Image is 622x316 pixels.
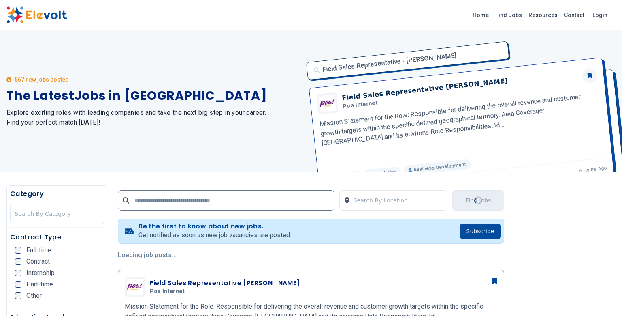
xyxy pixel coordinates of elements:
input: Part-time [15,281,21,288]
h1: The Latest Jobs in [GEOGRAPHIC_DATA] [6,88,301,103]
span: Other [26,292,42,299]
img: Poa Internet [127,279,143,295]
div: Loading... [473,195,484,206]
a: Home [469,9,492,21]
button: Find JobsLoading... [452,190,504,211]
button: Subscribe [460,224,501,239]
input: Full-time [15,247,21,254]
iframe: Chat Widget [582,277,622,316]
span: Poa Internet [150,288,185,295]
span: Part-time [26,281,53,288]
a: Resources [525,9,561,21]
h2: Explore exciting roles with leading companies and take the next big step in your career. Find you... [6,108,301,127]
span: Internship [26,270,55,276]
h3: Field Sales Representative [PERSON_NAME] [150,278,300,288]
h4: Be the first to know about new jobs. [138,222,291,230]
h5: Category [10,189,104,199]
input: Internship [15,270,21,276]
span: Full-time [26,247,51,254]
p: 567 new jobs posted [15,75,69,84]
a: Contact [561,9,588,21]
a: Login [588,7,612,23]
img: Elevolt [6,6,67,24]
input: Contract [15,258,21,265]
p: Get notified as soon as new job vacancies are posted. [138,230,291,240]
span: Contract [26,258,50,265]
p: Loading job posts... [118,250,505,260]
input: Other [15,292,21,299]
a: Find Jobs [492,9,525,21]
h5: Contract Type [10,232,104,242]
